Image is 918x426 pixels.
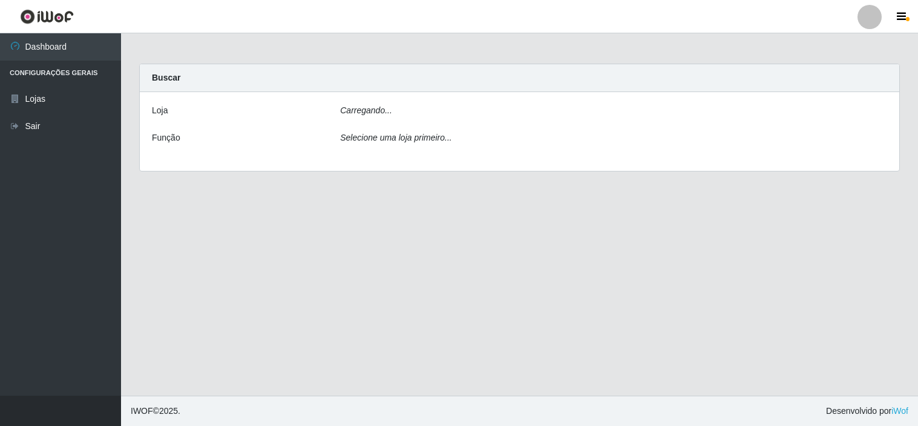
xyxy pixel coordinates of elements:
[152,104,168,117] label: Loja
[340,133,451,142] i: Selecione uma loja primeiro...
[131,405,180,418] span: © 2025 .
[152,73,180,82] strong: Buscar
[340,105,392,115] i: Carregando...
[826,405,908,418] span: Desenvolvido por
[20,9,74,24] img: CoreUI Logo
[131,406,153,416] span: IWOF
[152,131,180,144] label: Função
[891,406,908,416] a: iWof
